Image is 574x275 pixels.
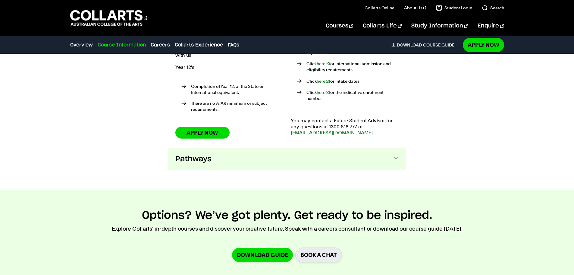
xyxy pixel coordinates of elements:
[98,41,146,49] a: Course Information
[317,79,329,84] a: here
[436,5,472,11] a: Student Login
[365,5,394,11] a: Collarts Online
[175,64,284,70] p: Year 12's:
[306,61,399,73] p: Click for international admission and eligibility requirements.
[291,130,373,136] a: [EMAIL_ADDRESS][DOMAIN_NAME]
[181,100,284,112] li: There are no ATAR minimum or subject requirements.
[181,83,284,95] li: Completion of Year 12, or the State or International equivalent.
[363,16,402,36] a: Collarts Life
[291,118,399,136] p: You may contact a Future Student Advisor for any questions at 1300 818 777 or
[232,248,293,262] a: Download Guide
[478,16,504,36] a: Enquire
[411,16,468,36] a: Study Information
[151,41,170,49] a: Careers
[70,9,147,27] div: Go to homepage
[175,41,223,49] a: Collarts Experience
[482,5,504,11] a: Search
[228,41,239,49] a: FAQs
[391,42,459,48] a: DownloadCourse Guide
[306,89,399,101] p: Click for the indicative enrolment number.
[112,225,463,233] p: Explore Collarts' in-depth courses and discover your creative future. Speak with a careers consul...
[306,78,399,84] p: Click for intake dates.
[397,42,422,48] span: Download
[404,5,426,11] a: About Us
[175,127,230,139] a: Apply Now
[175,154,212,164] span: Pathways
[168,148,406,170] button: Pathways
[142,209,432,222] h2: Options? We’ve got plenty. Get ready to be inspired.
[70,41,93,49] a: Overview
[295,248,342,262] a: BOOK A CHAT
[463,38,504,52] a: Apply Now
[317,90,329,95] a: here
[317,61,329,66] a: here
[326,16,353,36] a: Courses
